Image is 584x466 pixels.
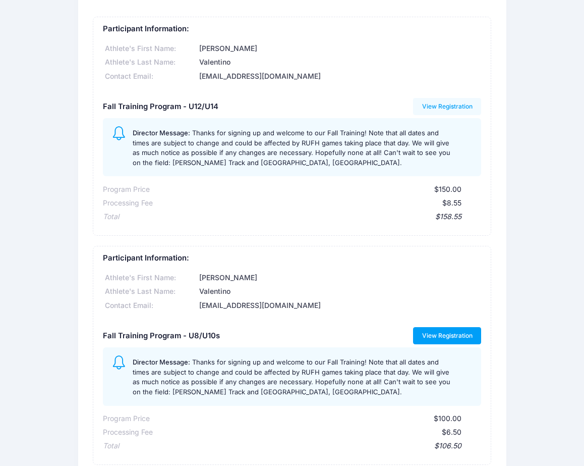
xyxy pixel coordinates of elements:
span: $100.00 [434,414,461,423]
div: Processing Fee [103,427,153,438]
a: View Registration [413,327,481,344]
span: $150.00 [434,185,461,193]
div: $8.55 [153,198,461,209]
span: Thanks for signing up and welcome to our Fall Training! Note that all dates and times are subject... [133,358,450,396]
div: Contact Email: [103,300,197,311]
div: Athlete's First Name: [103,43,197,54]
div: [EMAIL_ADDRESS][DOMAIN_NAME] [198,71,481,82]
div: Total [103,212,119,222]
h5: Participant Information: [103,25,481,34]
div: [PERSON_NAME] [198,43,481,54]
span: Thanks for signing up and welcome to our Fall Training! Note that all dates and times are subject... [133,129,450,167]
div: Athlete's First Name: [103,273,197,283]
div: $158.55 [119,212,461,222]
h5: Participant Information: [103,254,481,263]
div: $6.50 [153,427,461,438]
div: Valentino [198,286,481,297]
h5: Fall Training Program - U12/U14 [103,102,218,112]
span: Director Message: [133,358,190,366]
div: Processing Fee [103,198,153,209]
div: Athlete's Last Name: [103,286,197,297]
div: $106.50 [119,441,461,451]
div: [EMAIL_ADDRESS][DOMAIN_NAME] [198,300,481,311]
div: Program Price [103,184,150,195]
h5: Fall Training Program - U8/U10s [103,332,220,341]
div: Total [103,441,119,451]
div: Valentino [198,57,481,68]
div: Contact Email: [103,71,197,82]
div: [PERSON_NAME] [198,273,481,283]
div: Athlete's Last Name: [103,57,197,68]
span: Director Message: [133,129,190,137]
div: Program Price [103,413,150,424]
a: View Registration [413,98,481,115]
